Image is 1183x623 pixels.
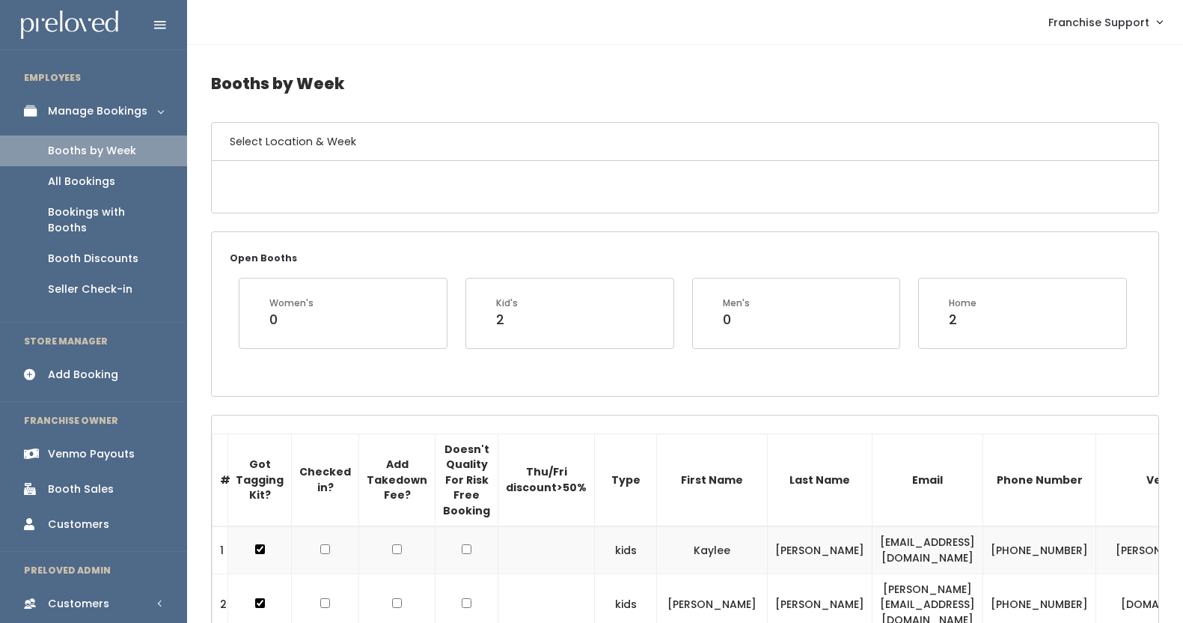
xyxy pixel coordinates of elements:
div: Seller Check-in [48,282,132,297]
div: Home [949,297,976,310]
img: preloved logo [21,10,118,40]
span: Franchise Support [1048,14,1149,31]
div: Booth Sales [48,481,114,497]
td: kids [595,526,657,574]
div: 2 [949,310,976,329]
div: Men's [723,297,750,310]
div: 0 [723,310,750,329]
th: First Name [657,434,768,526]
h6: Select Location & Week [212,123,1158,161]
div: Booths by Week [48,143,136,159]
h4: Booths by Week [211,63,1159,104]
th: Type [595,434,657,526]
div: Bookings with Booths [48,204,163,236]
div: Add Booking [48,367,118,383]
th: Add Takedown Fee? [359,434,435,526]
th: Doesn't Quality For Risk Free Booking [435,434,498,526]
div: Customers [48,517,109,532]
th: Last Name [768,434,872,526]
div: Customers [48,596,109,612]
th: Email [872,434,983,526]
td: 1 [213,526,228,574]
small: Open Booths [230,252,297,264]
div: Booth Discounts [48,251,138,267]
td: Kaylee [657,526,768,574]
th: Checked in? [292,434,359,526]
td: [PERSON_NAME] [768,526,872,574]
div: 2 [496,310,518,329]
div: Manage Bookings [48,103,147,119]
div: Women's [269,297,314,310]
th: Phone Number [983,434,1096,526]
div: Kid's [496,297,518,310]
div: 0 [269,310,314,329]
th: Got Tagging Kit? [228,434,292,526]
div: All Bookings [48,174,115,189]
td: [PHONE_NUMBER] [983,526,1096,574]
th: # [213,434,228,526]
a: Franchise Support [1033,6,1177,38]
td: [EMAIL_ADDRESS][DOMAIN_NAME] [872,526,983,574]
div: Venmo Payouts [48,446,135,462]
th: Thu/Fri discount>50% [498,434,595,526]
